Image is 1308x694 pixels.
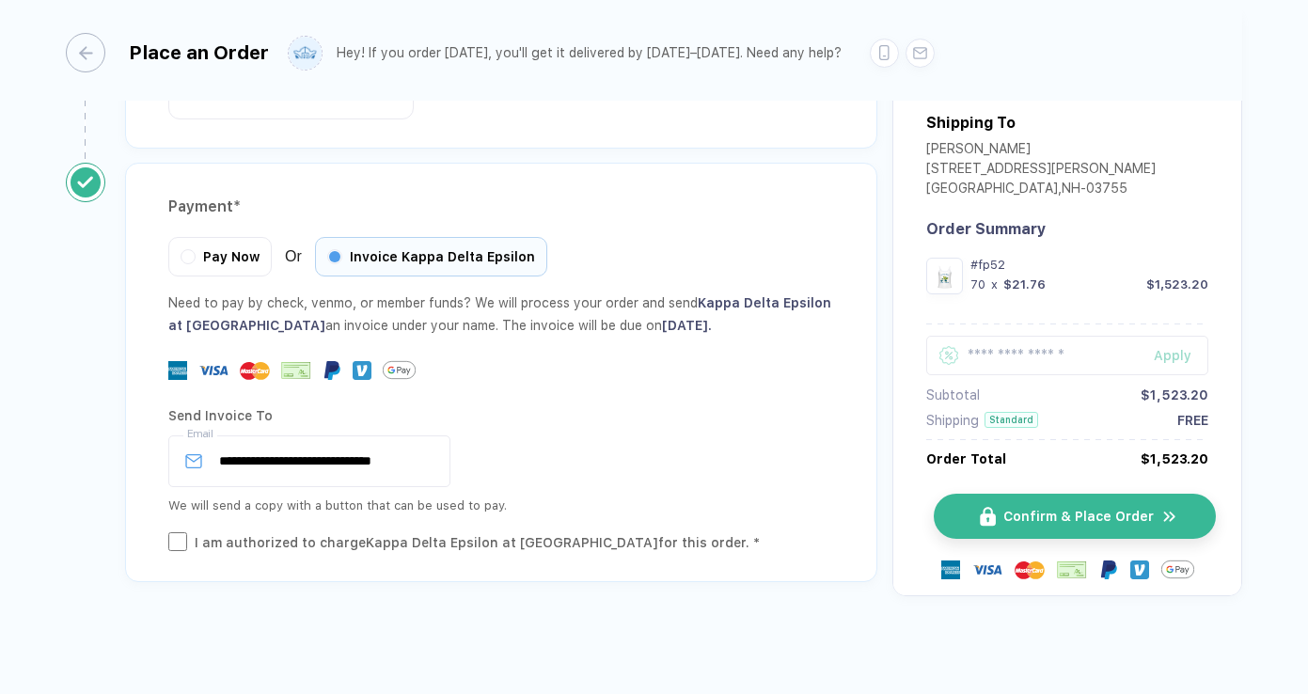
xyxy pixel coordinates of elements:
div: Or [168,237,547,276]
div: Invoice Kappa Delta Epsilon [315,237,547,276]
div: [GEOGRAPHIC_DATA] , NH - 03755 [926,181,1156,200]
div: [STREET_ADDRESS][PERSON_NAME] [926,161,1156,181]
img: Paypal [323,361,341,380]
div: Payment [168,192,834,222]
div: Order Total [926,451,1006,466]
div: Pay Now [168,237,272,276]
div: FREE [1177,413,1208,428]
img: visa [198,355,229,386]
img: icon [980,507,996,527]
div: Send Invoice To [168,401,834,431]
img: 9cea4aa5-7311-40e6-b8a5-669426731f73_nt_front_1758045483779.jpg [931,262,958,290]
div: Order Summary [926,220,1208,238]
div: $21.76 [1003,277,1046,292]
div: [PERSON_NAME] [926,141,1156,161]
div: Subtotal [926,387,980,402]
div: Need to pay by check, venmo, or member funds? We will process your order and send an invoice unde... [168,292,834,337]
div: We will send a copy with a button that can be used to pay. [168,495,834,517]
div: 70 [970,277,985,292]
img: express [168,361,187,380]
img: express [941,560,960,579]
img: Venmo [1130,560,1149,579]
img: Paypal [1099,560,1118,579]
img: Venmo [353,361,371,380]
div: $1,523.20 [1141,451,1208,466]
span: Confirm & Place Order [1003,509,1154,524]
div: Shipping [926,413,979,428]
div: Apply [1154,348,1208,363]
img: GPay [383,354,416,386]
button: Apply [1130,336,1208,375]
img: cheque [281,361,311,380]
div: Shipping To [926,114,1016,132]
img: master-card [1015,555,1045,585]
img: visa [972,555,1002,585]
span: [DATE] . [662,318,712,333]
button: iconConfirm & Place Ordericon [934,494,1216,539]
div: I am authorized to charge Kappa Delta Epsilon at [GEOGRAPHIC_DATA] for this order. * [195,532,760,553]
div: x [989,277,1000,292]
div: #fp52 [970,258,1208,272]
div: Hey! If you order [DATE], you'll get it delivered by [DATE]–[DATE]. Need any help? [337,45,842,61]
img: GPay [1161,553,1194,586]
span: Invoice Kappa Delta Epsilon [350,249,535,264]
div: $1,523.20 [1146,277,1208,292]
img: icon [1161,508,1178,526]
img: master-card [240,355,270,386]
div: Standard [985,412,1038,428]
img: cheque [1057,560,1087,579]
span: Pay Now [203,249,260,264]
div: Place an Order [129,41,269,64]
img: user profile [289,37,322,70]
div: $1,523.20 [1141,387,1208,402]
